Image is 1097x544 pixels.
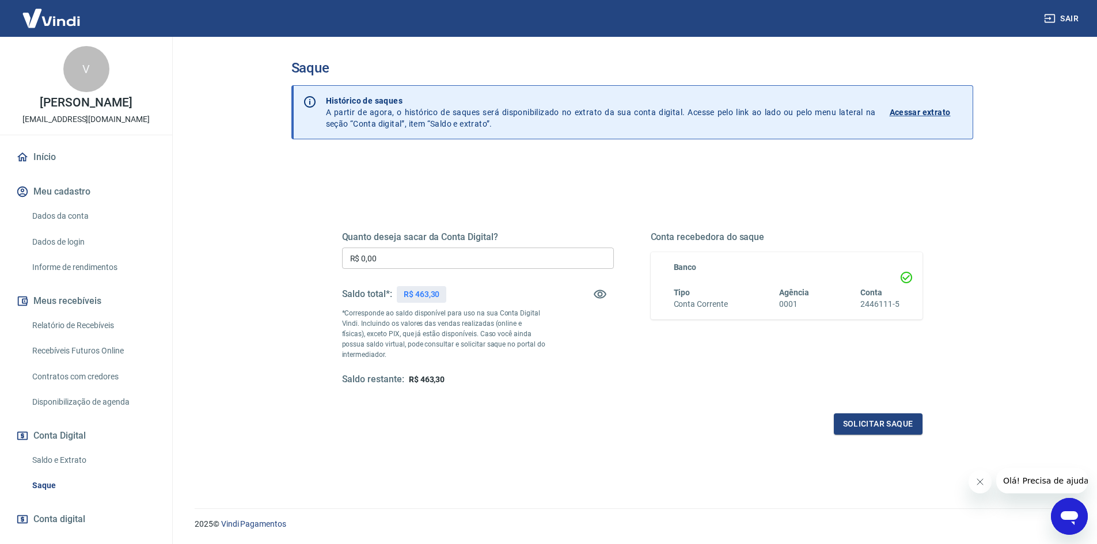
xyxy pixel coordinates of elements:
[326,95,876,106] p: Histórico de saques
[326,95,876,130] p: A partir de agora, o histórico de saques será disponibilizado no extrato da sua conta digital. Ac...
[342,231,614,243] h5: Quanto deseja sacar da Conta Digital?
[14,423,158,448] button: Conta Digital
[674,263,697,272] span: Banco
[63,46,109,92] div: V
[890,106,951,118] p: Acessar extrato
[996,468,1088,493] iframe: Mensagem da empresa
[28,339,158,363] a: Recebíveis Futuros Online
[890,95,963,130] a: Acessar extrato
[409,375,445,384] span: R$ 463,30
[28,448,158,472] a: Saldo e Extrato
[860,298,899,310] h6: 2446111-5
[779,288,809,297] span: Agência
[28,365,158,389] a: Contratos com credores
[834,413,923,435] button: Solicitar saque
[291,60,973,76] h3: Saque
[28,204,158,228] a: Dados da conta
[342,308,546,360] p: *Corresponde ao saldo disponível para uso na sua Conta Digital Vindi. Incluindo os valores das ve...
[28,474,158,497] a: Saque
[651,231,923,243] h5: Conta recebedora do saque
[28,230,158,254] a: Dados de login
[342,288,392,300] h5: Saldo total*:
[14,288,158,314] button: Meus recebíveis
[404,288,440,300] p: R$ 463,30
[195,518,1069,530] p: 2025 ©
[28,314,158,337] a: Relatório de Recebíveis
[33,511,85,527] span: Conta digital
[14,179,158,204] button: Meu cadastro
[14,1,89,36] img: Vindi
[1051,498,1088,535] iframe: Botão para abrir a janela de mensagens
[969,470,992,493] iframe: Fechar mensagem
[14,144,158,170] a: Início
[674,298,728,310] h6: Conta Corrente
[7,8,97,17] span: Olá! Precisa de ajuda?
[28,390,158,414] a: Disponibilização de agenda
[674,288,690,297] span: Tipo
[28,256,158,279] a: Informe de rendimentos
[14,507,158,532] a: Conta digital
[40,97,132,109] p: [PERSON_NAME]
[22,113,150,125] p: [EMAIL_ADDRESS][DOMAIN_NAME]
[221,519,286,528] a: Vindi Pagamentos
[860,288,882,297] span: Conta
[342,374,404,386] h5: Saldo restante:
[779,298,809,310] h6: 0001
[1042,8,1083,29] button: Sair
